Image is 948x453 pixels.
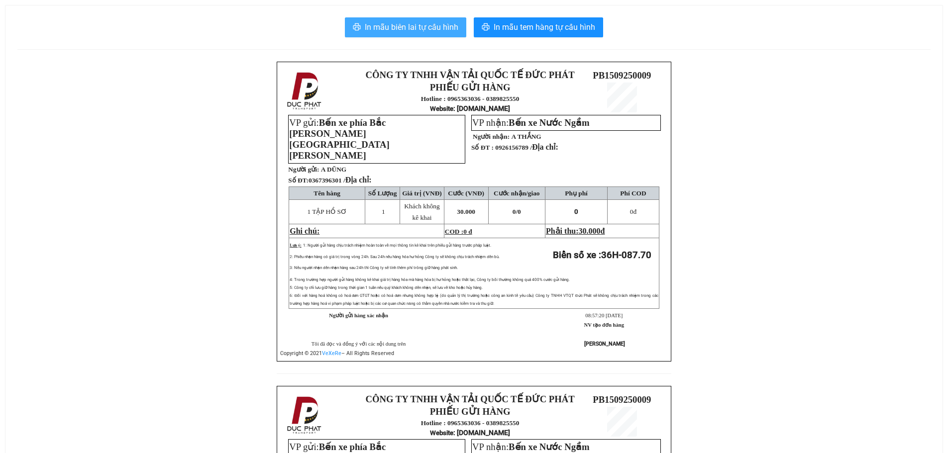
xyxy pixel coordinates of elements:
strong: PHIẾU GỬI HÀNG [430,406,511,417]
span: 1: Người gửi hàng chịu trách nhiệm hoàn toàn về mọi thông tin kê khai trên phiếu gửi hàng trước p... [303,243,491,248]
span: VP nhận: [472,117,590,128]
span: 0 [574,208,578,215]
strong: Số ĐT : [471,144,494,151]
span: In mẫu biên lai tự cấu hình [365,21,458,33]
strong: Người nhận: [473,133,510,140]
span: 0 [630,208,633,215]
img: logo [284,70,326,112]
span: Phải thu: [546,227,605,235]
span: 0367396301 / [309,177,372,184]
strong: PHIẾU GỬI HÀNG [430,82,511,92]
span: Cước (VNĐ) [448,189,484,197]
span: Giá trị (VNĐ) [402,189,442,197]
strong: Người gửi hàng xác nhận [329,313,388,318]
span: Địa chỉ: [532,143,558,151]
span: 0 [518,208,521,215]
span: Bến xe phía Bắc [PERSON_NAME][GEOGRAPHIC_DATA][PERSON_NAME] [289,117,389,161]
span: Số Lượng [368,189,397,197]
span: Website [430,105,453,112]
strong: [PERSON_NAME] [584,341,625,347]
span: 1 TẬP HỒ SƠ [307,208,347,215]
span: PB1509250009 [593,394,651,405]
span: Phí COD [620,189,646,197]
span: In mẫu tem hàng tự cấu hình [494,21,595,33]
span: 4: Trong trường hợp người gửi hàng không kê khai giá trị hàng hóa mà hàng hóa bị hư hỏng hoặc thấ... [290,277,570,282]
a: VeXeRe [322,350,341,357]
span: 36H-087.70 [601,250,651,261]
strong: Hotline : 0965363036 - 0389825550 [421,95,520,102]
strong: CÔNG TY TNHH VẬN TẢI QUỐC TẾ ĐỨC PHÁT [366,70,575,80]
span: VP gửi: [289,117,389,161]
span: 0926156789 / [495,144,558,151]
strong: Số ĐT: [288,177,371,184]
strong: Biển số xe : [553,250,651,261]
span: Cước nhận/giao [494,189,540,197]
span: Lưu ý: [290,243,301,248]
button: printerIn mẫu biên lai tự cấu hình [345,17,466,37]
span: 3: Nếu người nhận đến nhận hàng sau 24h thì Công ty sẽ tính thêm phí trông giữ hàng phát sinh. [290,266,457,270]
span: printer [353,23,361,32]
span: Bến xe Nước Ngầm [509,117,590,128]
span: VP nhận: [472,442,590,452]
span: Website [430,429,453,437]
span: Khách không kê khai [404,202,439,221]
span: Phụ phí [565,189,587,197]
span: Địa chỉ: [345,176,372,184]
span: đ [601,227,605,235]
span: COD : [445,228,472,235]
span: printer [482,23,490,32]
strong: CÔNG TY TNHH VẬN TẢI QUỐC TẾ ĐỨC PHÁT [366,394,575,404]
span: 6: Đối với hàng hoá không có hoá đơn GTGT hoặc có hoá đơn nhưng không hợp lệ (do quản lý thị trườ... [290,293,658,306]
img: logo [284,394,326,436]
strong: : [DOMAIN_NAME] [430,429,510,437]
span: A THẮNG [511,133,541,140]
strong: Người gửi: [288,166,319,173]
span: 2: Phiếu nhận hàng có giá trị trong vòng 24h. Sau 24h nếu hàng hóa hư hỏng Công ty sẽ không chịu ... [290,255,499,259]
span: 0/ [513,208,521,215]
strong: : [DOMAIN_NAME] [430,104,510,112]
span: Ghi chú: [290,227,319,235]
span: 30.000 [579,227,601,235]
span: 0 đ [463,228,472,235]
button: printerIn mẫu tem hàng tự cấu hình [474,17,603,37]
span: Tôi đã đọc và đồng ý với các nội dung trên [312,341,406,347]
span: 1 [382,208,385,215]
span: Copyright © 2021 – All Rights Reserved [280,350,394,357]
span: 30.000 [457,208,475,215]
span: Tên hàng [314,189,340,197]
strong: NV tạo đơn hàng [584,322,624,328]
span: Bến xe Nước Ngầm [509,442,590,452]
span: A DŨNG [321,166,346,173]
span: 5: Công ty chỉ lưu giữ hàng trong thời gian 1 tuần nếu quý khách không đến nhận, sẽ lưu về kho ho... [290,285,482,290]
strong: Hotline : 0965363036 - 0389825550 [421,419,520,427]
span: đ [630,208,636,215]
span: 08:57:20 [DATE] [585,313,623,318]
span: PB1509250009 [593,70,651,81]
